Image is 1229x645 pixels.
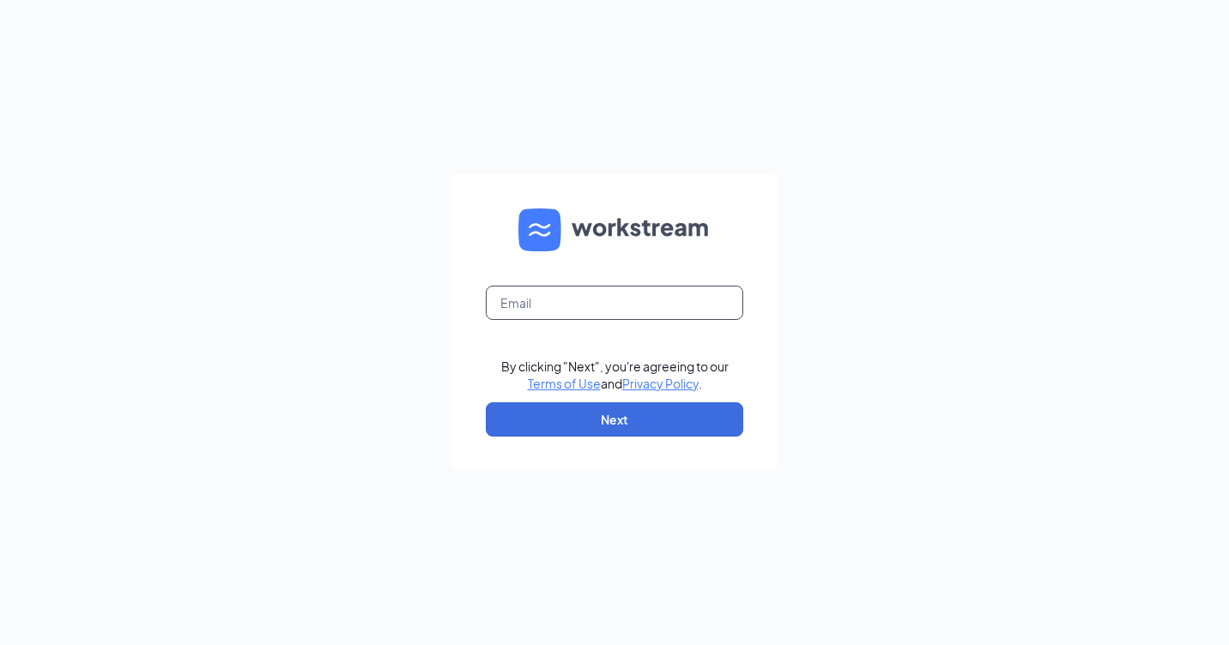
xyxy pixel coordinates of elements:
img: WS logo and Workstream text [518,208,711,251]
a: Privacy Policy [622,376,699,391]
div: By clicking "Next", you're agreeing to our and . [501,358,729,392]
a: Terms of Use [528,376,601,391]
input: Email [486,286,743,320]
button: Next [486,402,743,437]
